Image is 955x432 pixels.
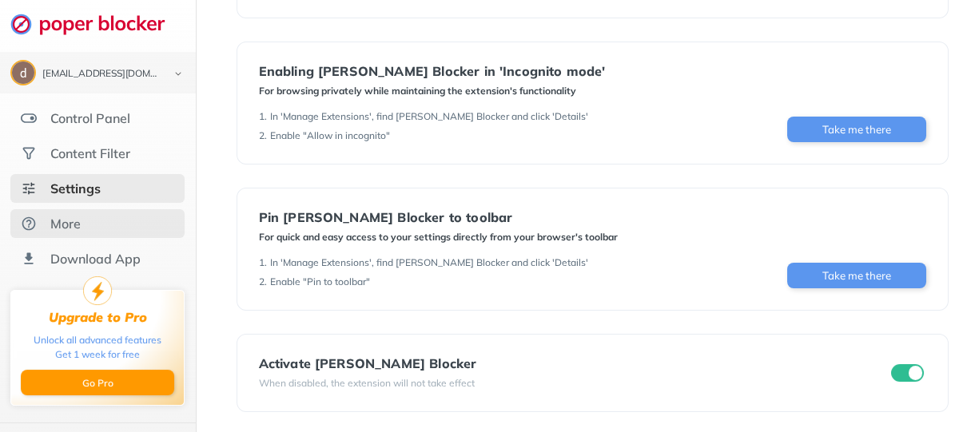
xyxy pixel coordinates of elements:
img: social.svg [21,145,37,161]
img: chevron-bottom-black.svg [169,65,188,82]
div: Unlock all advanced features [34,333,161,347]
div: Content Filter [50,145,130,161]
div: For browsing privately while maintaining the extension's functionality [259,85,606,97]
div: 1 . [259,110,267,123]
div: Enabling [PERSON_NAME] Blocker in 'Incognito mode' [259,64,606,78]
img: logo-webpage.svg [10,13,182,35]
div: In 'Manage Extensions', find [PERSON_NAME] Blocker and click 'Details' [270,110,588,123]
button: Go Pro [21,370,174,395]
div: When disabled, the extension will not take effect [259,377,477,390]
div: Upgrade to Pro [49,310,147,325]
div: Activate [PERSON_NAME] Blocker [259,356,477,371]
div: Download App [50,251,141,267]
button: Take me there [787,263,926,288]
button: Take me there [787,117,926,142]
img: features.svg [21,110,37,126]
img: about.svg [21,216,37,232]
div: In 'Manage Extensions', find [PERSON_NAME] Blocker and click 'Details' [270,256,588,269]
div: More [50,216,81,232]
div: Get 1 week for free [55,347,140,362]
img: upgrade-to-pro.svg [83,276,112,305]
div: Enable "Allow in incognito" [270,129,390,142]
div: Pin [PERSON_NAME] Blocker to toolbar [259,210,618,224]
img: AATXAJziyzWECj0jLvEZ8Bs-UD46eeRD1YMcSue5EnbG=s96-c [12,61,34,84]
img: settings-selected.svg [21,180,37,196]
div: 2 . [259,275,267,288]
div: dennisleeadams50@gmail.com [42,69,161,80]
div: Enable "Pin to toolbar" [270,275,370,288]
div: For quick and easy access to your settings directly from your browser's toolbar [259,231,618,244]
img: download-app.svg [21,251,37,267]
div: 1 . [259,256,267,269]
div: Settings [50,180,101,196]
div: 2 . [259,129,267,142]
div: Control Panel [50,110,130,126]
